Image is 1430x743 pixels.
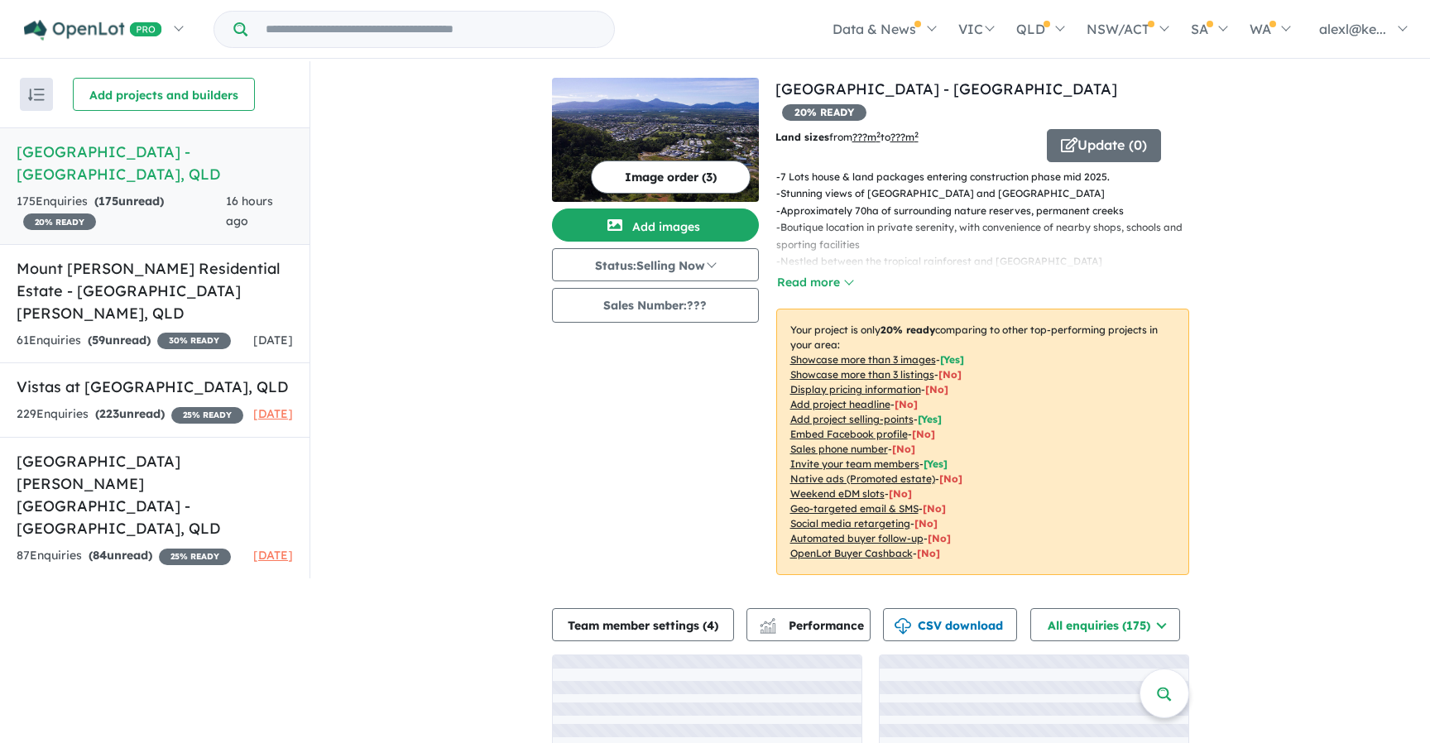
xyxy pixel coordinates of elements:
[28,89,45,101] img: sort.svg
[776,309,1189,575] p: Your project is only comparing to other top-performing projects in your area: - - - - - - - - - -...
[775,131,829,143] b: Land sizes
[171,407,243,424] span: 25 % READY
[895,618,911,635] img: download icon
[790,398,890,410] u: Add project headline
[1030,608,1180,641] button: All enquiries (175)
[914,517,938,530] span: [No]
[852,131,881,143] u: ??? m
[253,406,293,421] span: [DATE]
[892,443,915,455] span: [ No ]
[923,502,946,515] span: [No]
[790,413,914,425] u: Add project selling-points
[17,450,293,539] h5: [GEOGRAPHIC_DATA] [PERSON_NAME][GEOGRAPHIC_DATA] - [GEOGRAPHIC_DATA] , QLD
[776,169,1202,185] p: - 7 Lots house & land packages entering construction phase mid 2025.
[881,131,919,143] span: to
[95,406,165,421] strong: ( unread)
[1319,21,1386,37] span: alexl@ke...
[552,248,759,281] button: Status:Selling Now
[782,104,866,121] span: 20 % READY
[24,20,162,41] img: Openlot PRO Logo White
[940,353,964,366] span: [ Yes ]
[776,253,1202,270] p: - Nestled between the tropical rainforest and [GEOGRAPHIC_DATA]
[253,548,293,563] span: [DATE]
[92,333,105,348] span: 59
[924,458,948,470] span: [ Yes ]
[776,185,1202,202] p: - Stunning views of [GEOGRAPHIC_DATA] and [GEOGRAPHIC_DATA]
[17,376,293,398] h5: Vistas at [GEOGRAPHIC_DATA] , QLD
[762,618,864,633] span: Performance
[99,406,119,421] span: 223
[17,257,293,324] h5: Mount [PERSON_NAME] Residential Estate - [GEOGRAPHIC_DATA][PERSON_NAME] , QLD
[912,428,935,440] span: [ No ]
[883,608,1017,641] button: CSV download
[94,194,164,209] strong: ( unread)
[925,383,948,395] span: [ No ]
[790,502,919,515] u: Geo-targeted email & SMS
[159,549,231,565] span: 25 % READY
[98,194,118,209] span: 175
[890,131,919,143] u: ???m
[746,608,871,641] button: Performance
[88,333,151,348] strong: ( unread)
[775,79,1117,98] a: [GEOGRAPHIC_DATA] - [GEOGRAPHIC_DATA]
[790,472,935,485] u: Native ads (Promoted estate)
[881,324,935,336] b: 20 % ready
[790,547,913,559] u: OpenLot Buyer Cashback
[776,203,1202,219] p: - Approximately 70ha of surrounding nature reserves, permanent creeks
[776,219,1202,253] p: - Boutique location in private serenity, with convenience of nearby shops, schools and sporting f...
[917,547,940,559] span: [No]
[914,130,919,139] sup: 2
[251,12,611,47] input: Try estate name, suburb, builder or developer
[552,288,759,323] button: Sales Number:???
[93,548,107,563] span: 84
[17,546,231,566] div: 87 Enquir ies
[1047,129,1161,162] button: Update (0)
[89,548,152,563] strong: ( unread)
[876,130,881,139] sup: 2
[790,517,910,530] u: Social media retargeting
[17,331,231,351] div: 61 Enquir ies
[790,487,885,500] u: Weekend eDM slots
[775,129,1034,146] p: from
[707,618,714,633] span: 4
[552,608,734,641] button: Team member settings (4)
[760,623,776,634] img: bar-chart.svg
[939,472,962,485] span: [No]
[918,413,942,425] span: [ Yes ]
[790,428,908,440] u: Embed Facebook profile
[790,383,921,395] u: Display pricing information
[928,532,951,544] span: [No]
[790,458,919,470] u: Invite your team members
[23,213,96,230] span: 20 % READY
[790,443,888,455] u: Sales phone number
[889,487,912,500] span: [No]
[17,192,226,232] div: 175 Enquir ies
[157,333,231,349] span: 30 % READY
[591,161,751,194] button: Image order (3)
[895,398,918,410] span: [ No ]
[776,273,854,292] button: Read more
[938,368,962,381] span: [ No ]
[73,78,255,111] button: Add projects and builders
[17,405,243,424] div: 229 Enquir ies
[17,141,293,185] h5: [GEOGRAPHIC_DATA] - [GEOGRAPHIC_DATA] , QLD
[253,333,293,348] span: [DATE]
[226,194,273,228] span: 16 hours ago
[790,353,936,366] u: Showcase more than 3 images
[552,78,759,202] img: Rainforest Edge Estate - Mount Sheridan
[790,368,934,381] u: Showcase more than 3 listings
[552,209,759,242] button: Add images
[760,618,775,627] img: line-chart.svg
[790,532,924,544] u: Automated buyer follow-up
